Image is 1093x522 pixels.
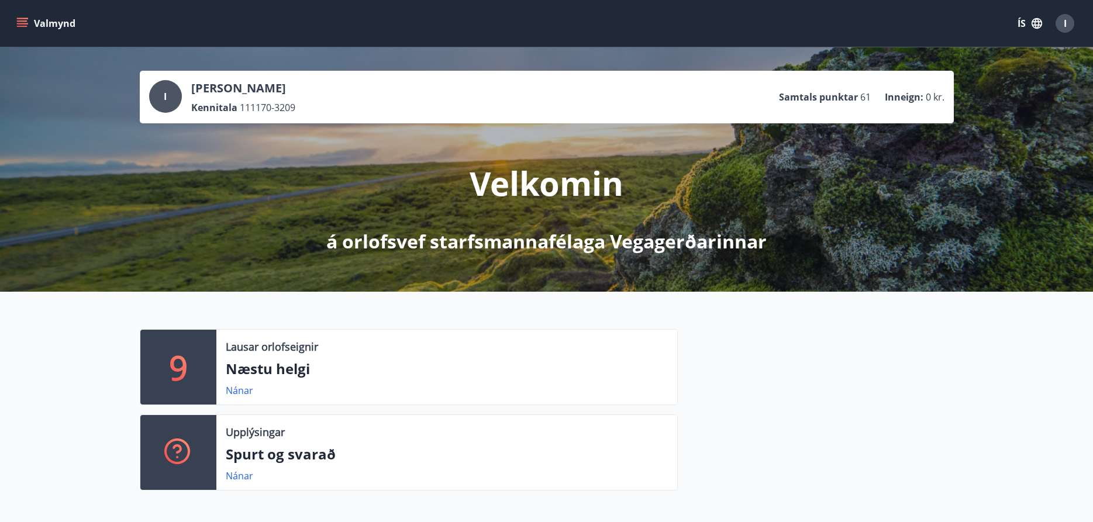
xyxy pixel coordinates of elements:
span: 61 [860,91,871,103]
p: Inneign : [885,91,923,103]
span: 111170-3209 [240,101,295,114]
a: Nánar [226,469,253,482]
button: I [1051,9,1079,37]
a: Nánar [226,384,253,397]
p: Samtals punktar [779,91,858,103]
button: ÍS [1011,13,1049,34]
p: Kennitala [191,101,237,114]
p: Spurt og svarað [226,444,668,464]
span: I [1064,17,1067,30]
button: menu [14,13,80,34]
p: 9 [169,345,188,389]
p: á orlofsvef starfsmannafélaga Vegagerðarinnar [326,229,767,254]
span: 0 kr. [926,91,944,103]
p: Lausar orlofseignir [226,339,318,354]
p: Velkomin [470,161,623,205]
p: Næstu helgi [226,359,668,379]
p: [PERSON_NAME] [191,80,295,96]
span: I [164,90,167,103]
p: Upplýsingar [226,424,285,440]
